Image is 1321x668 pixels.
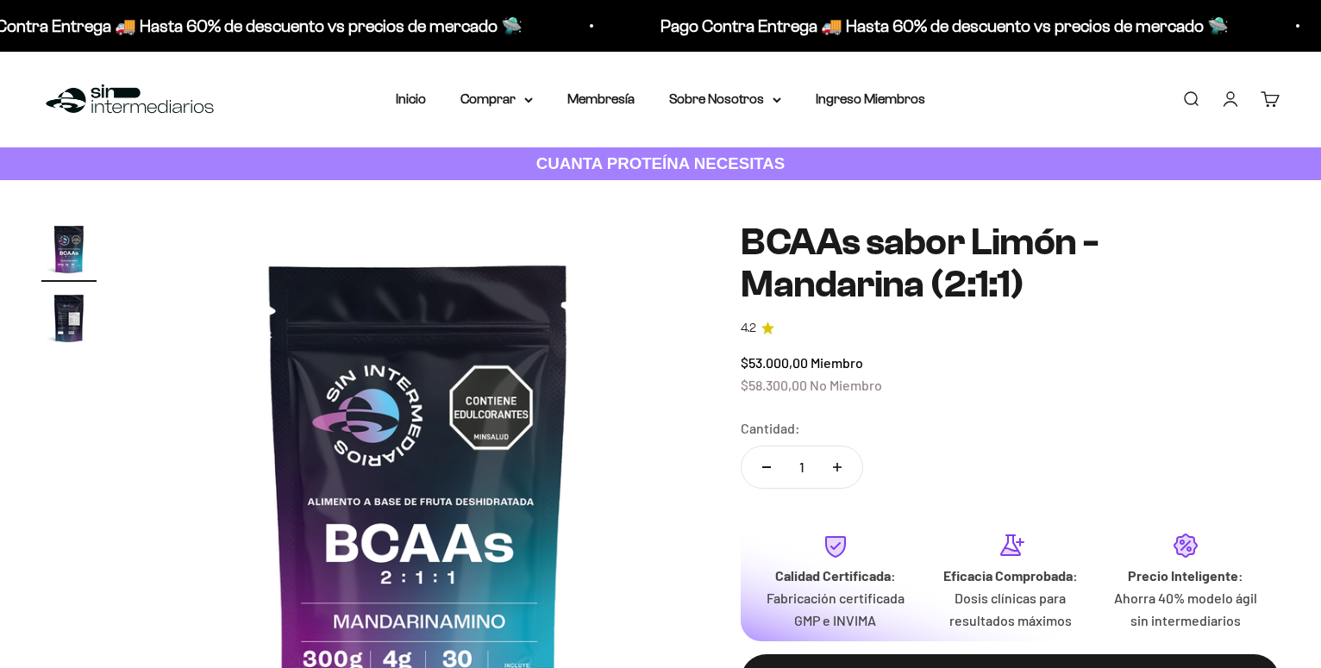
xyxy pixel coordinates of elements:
[816,91,925,106] a: Ingreso Miembros
[741,417,800,440] label: Cantidad:
[567,91,635,106] a: Membresía
[396,91,426,106] a: Inicio
[669,88,781,110] summary: Sobre Nosotros
[761,587,909,631] p: Fabricación certificada GMP e INVIMA
[536,154,786,172] strong: CUANTA PROTEÍNA NECESITAS
[41,290,97,351] button: Ir al artículo 2
[1128,567,1243,584] strong: Precio Inteligente:
[936,587,1084,631] p: Dosis clínicas para resultados máximos
[460,88,533,110] summary: Comprar
[41,290,97,346] img: BCAAs sabor Limón - Mandarina (2:1:1)
[812,446,862,488] button: Aumentar cantidad
[943,567,1078,584] strong: Eficacia Comprobada:
[741,222,1280,305] h1: BCAAs sabor Limón - Mandarina (2:1:1)
[41,222,97,277] img: BCAAs sabor Limón - Mandarina (2:1:1)
[741,319,1280,338] a: 4.24.2 de 5.0 estrellas
[1111,587,1259,631] p: Ahorra 40% modelo ágil sin intermediarios
[810,377,882,393] span: No Miembro
[811,354,863,371] span: Miembro
[775,567,896,584] strong: Calidad Certificada:
[742,446,792,488] button: Reducir cantidad
[741,354,808,371] span: $53.000,00
[41,222,97,282] button: Ir al artículo 1
[741,319,756,338] span: 4.2
[657,12,1225,40] p: Pago Contra Entrega 🚚 Hasta 60% de descuento vs precios de mercado 🛸
[741,377,807,393] span: $58.300,00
